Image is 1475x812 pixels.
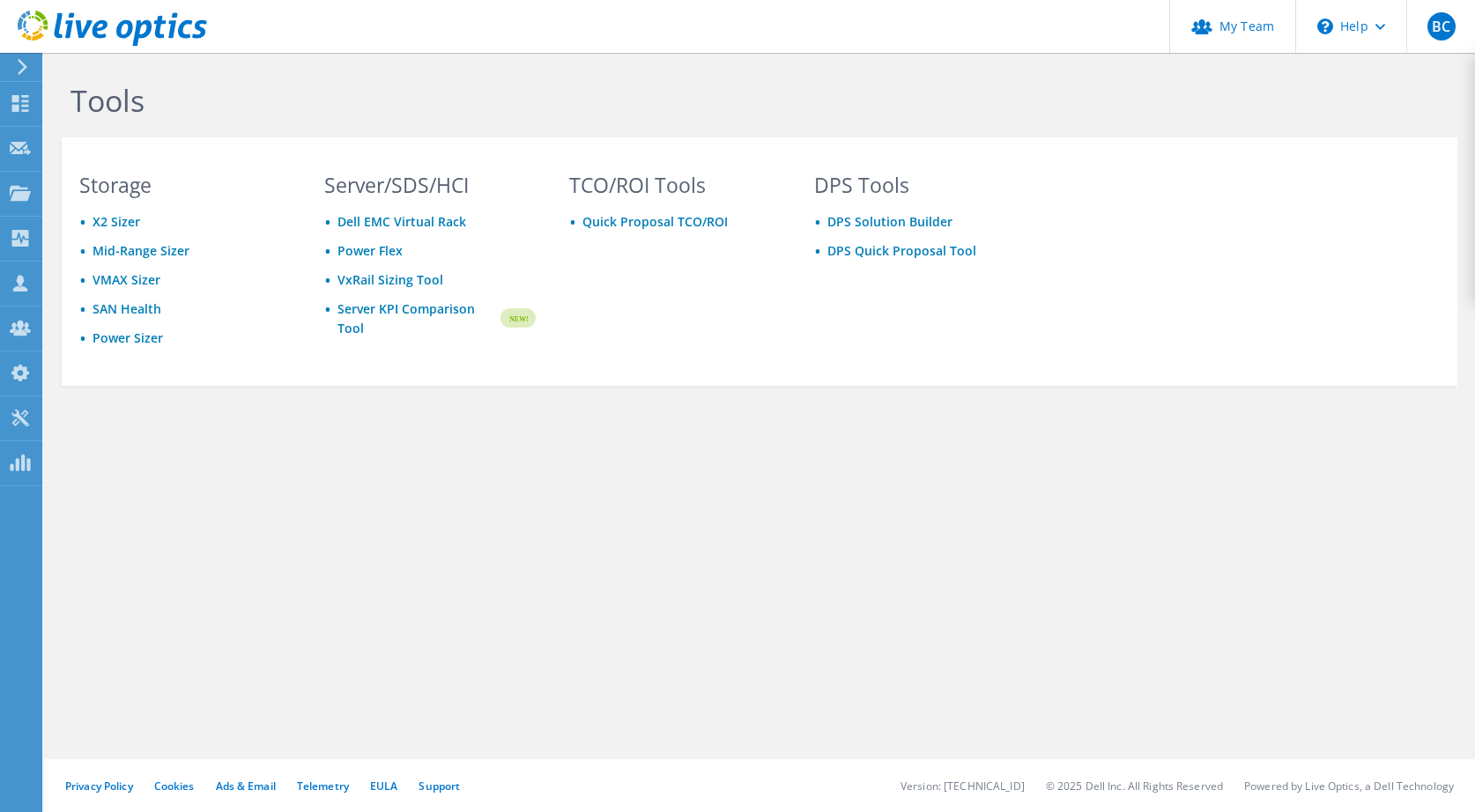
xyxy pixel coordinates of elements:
li: © 2025 Dell Inc. All Rights Reserved [1046,779,1223,794]
a: EULA [370,779,397,794]
li: Powered by Live Optics, a Dell Technology [1244,779,1454,794]
a: Dell EMC Virtual Rack [337,213,466,230]
h3: DPS Tools [814,175,1026,195]
a: Cookies [154,779,195,794]
a: Ads & Email [216,779,276,794]
h3: Server/SDS/HCI [324,175,536,195]
a: DPS Quick Proposal Tool [827,242,976,259]
li: Version: [TECHNICAL_ID] [901,779,1025,794]
a: Mid-Range Sizer [93,242,189,259]
a: Server KPI Comparison Tool [337,299,498,338]
a: VxRail Sizing Tool [337,271,443,288]
a: Support [419,779,460,794]
h3: TCO/ROI Tools [569,175,781,195]
span: BC [1427,12,1456,41]
a: Quick Proposal TCO/ROI [582,213,728,230]
a: SAN Health [93,300,161,317]
a: DPS Solution Builder [827,213,952,230]
h1: Tools [70,82,1260,119]
h3: Storage [79,175,291,195]
svg: \n [1317,18,1333,34]
a: Power Flex [337,242,403,259]
a: Telemetry [297,779,349,794]
a: Power Sizer [93,329,163,346]
a: VMAX Sizer [93,271,160,288]
a: X2 Sizer [93,213,140,230]
a: Privacy Policy [65,779,133,794]
img: new-badge.svg [498,298,536,339]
